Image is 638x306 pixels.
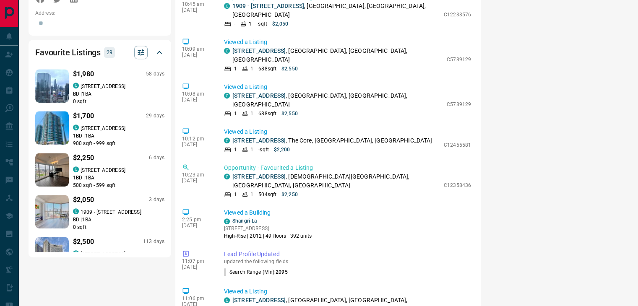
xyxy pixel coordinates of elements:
p: $1,700 [73,111,94,121]
p: [STREET_ADDRESS] [224,225,312,232]
p: 0 sqft [73,223,164,231]
p: 2:25 pm [182,217,211,223]
p: High-Rise | 2012 | 49 floors | 392 units [224,232,312,240]
p: [DATE] [182,97,211,103]
p: 29 [107,48,112,57]
p: C12233576 [444,11,471,18]
p: 500 sqft - 599 sqft [73,182,164,189]
p: , The Core, [GEOGRAPHIC_DATA], [GEOGRAPHIC_DATA] [232,136,432,145]
p: 58 days [146,70,164,78]
p: Viewed a Listing [224,127,471,136]
img: Favourited listing [27,195,78,228]
p: 688 sqft [258,110,276,117]
div: condos.ca [224,3,230,9]
p: Address: [35,9,164,17]
p: 1 [250,146,253,153]
p: [STREET_ADDRESS] [81,166,125,174]
div: condos.ca [73,208,79,214]
img: Favourited listing [29,69,74,103]
a: Favourited listing$1,98058 dayscondos.ca[STREET_ADDRESS]BD |1BA0 sqft [35,67,164,105]
a: [STREET_ADDRESS] [232,92,286,99]
p: 1909 - [STREET_ADDRESS] [81,208,141,216]
a: Shangri-La [232,218,257,224]
p: Lead Profile Updated [224,250,471,259]
p: 113 days [143,238,164,245]
p: [DATE] [182,178,211,184]
div: condos.ca [73,166,79,172]
p: Viewed a Building [224,208,471,217]
img: Favourited listing [29,153,74,187]
p: [DATE] [182,264,211,270]
p: 11:06 pm [182,296,211,301]
p: 504 sqft [258,191,276,198]
p: 10:12 pm [182,136,211,142]
p: Opportunity - Favourited a Listing [224,163,471,172]
p: 1 BD | 1 BA [73,174,164,182]
p: Viewed a Listing [224,38,471,47]
p: C5789129 [447,56,471,63]
p: $2,550 [281,110,298,117]
p: 10:45 am [182,1,211,7]
p: Viewed a Listing [224,83,471,91]
div: condos.ca [73,83,79,88]
p: 1 [234,146,237,153]
p: - [234,20,235,28]
p: 3 days [149,196,164,203]
p: , [GEOGRAPHIC_DATA], [GEOGRAPHIC_DATA], [GEOGRAPHIC_DATA] [232,91,443,109]
a: 1909 - [STREET_ADDRESS] [232,3,304,9]
div: condos.ca [73,124,79,130]
p: [STREET_ADDRESS] [81,83,125,90]
p: 1 [250,110,253,117]
p: $2,500 [73,237,94,247]
h2: Favourite Listings [35,46,101,59]
p: 10:23 am [182,172,211,178]
p: BD | 1 BA [73,90,164,98]
p: 11:07 pm [182,258,211,264]
img: Favourited listing [27,237,78,270]
div: Favourite Listings29 [35,42,164,62]
p: 29 days [146,112,164,119]
p: $2,250 [281,191,298,198]
a: [STREET_ADDRESS] [232,137,286,144]
div: condos.ca [224,174,230,179]
p: 900 sqft - 999 sqft [73,140,164,147]
p: [STREET_ADDRESS] [81,124,125,132]
p: 10:09 am [182,46,211,52]
p: C12358436 [444,182,471,189]
p: updated the following fields: [224,259,471,265]
p: 1 [234,65,237,73]
p: 0 sqft [73,98,164,105]
p: BD | 1 BA [73,216,164,223]
p: Viewed a Listing [224,287,471,296]
p: $1,980 [73,69,94,79]
img: Favourited listing [18,111,86,145]
a: [STREET_ADDRESS] [232,297,286,303]
div: condos.ca [224,218,230,224]
p: $2,550 [281,65,298,73]
p: Search Range (Min) : [224,268,288,276]
p: 1 [250,65,253,73]
p: 1 BD | 1 BA [73,132,164,140]
p: 10:08 am [182,91,211,97]
p: [DATE] [182,142,211,148]
a: Favourited listing$2,0503 dayscondos.ca1909 - [STREET_ADDRESS]BD |1BA0 sqft [35,193,164,231]
p: $2,200 [274,146,290,153]
p: - sqft [257,20,267,28]
p: , [GEOGRAPHIC_DATA], [GEOGRAPHIC_DATA], [GEOGRAPHIC_DATA] [232,2,440,19]
p: 1 [250,191,253,198]
a: [STREET_ADDRESS] [232,47,286,54]
p: - sqft [258,146,269,153]
p: 688 sqft [258,65,276,73]
a: Favourited listing$2,500113 dayscondos.ca[STREET_ADDRESS] [35,235,164,273]
p: 1 [234,110,237,117]
p: , [GEOGRAPHIC_DATA], [GEOGRAPHIC_DATA], [GEOGRAPHIC_DATA] [232,47,443,64]
div: condos.ca [73,250,79,256]
p: C5789129 [447,101,471,108]
p: , [DEMOGRAPHIC_DATA][GEOGRAPHIC_DATA], [GEOGRAPHIC_DATA], [GEOGRAPHIC_DATA] [232,172,440,190]
span: 2095 [276,269,287,275]
p: [DATE] [182,7,211,13]
a: Favourited listing$1,70029 dayscondos.ca[STREET_ADDRESS]1BD |1BA900 sqft - 999 sqft [35,109,164,147]
p: 1 [234,191,237,198]
a: [STREET_ADDRESS] [232,173,286,180]
div: condos.ca [224,93,230,99]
